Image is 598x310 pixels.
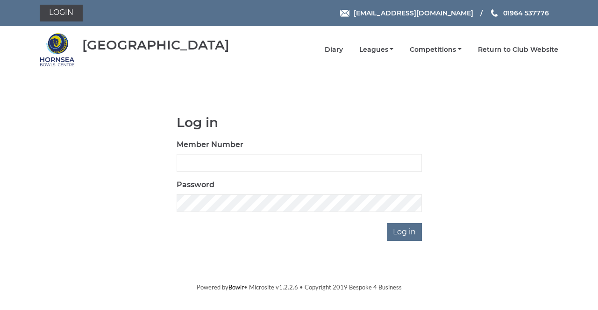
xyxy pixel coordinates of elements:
a: Phone us 01964 537776 [490,8,549,18]
a: Login [40,5,83,21]
h1: Log in [177,115,422,130]
input: Log in [387,223,422,241]
a: Bowlr [228,283,244,291]
span: [EMAIL_ADDRESS][DOMAIN_NAME] [354,9,473,17]
a: Return to Club Website [478,45,558,54]
span: 01964 537776 [503,9,549,17]
a: Competitions [410,45,462,54]
a: Leagues [359,45,394,54]
label: Member Number [177,139,243,150]
img: Phone us [491,9,498,17]
img: Hornsea Bowls Centre [40,32,75,67]
img: Email [340,10,349,17]
a: Email [EMAIL_ADDRESS][DOMAIN_NAME] [340,8,473,18]
label: Password [177,179,214,190]
span: Powered by • Microsite v1.2.2.6 • Copyright 2019 Bespoke 4 Business [197,283,402,291]
div: [GEOGRAPHIC_DATA] [82,38,229,52]
a: Diary [325,45,343,54]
